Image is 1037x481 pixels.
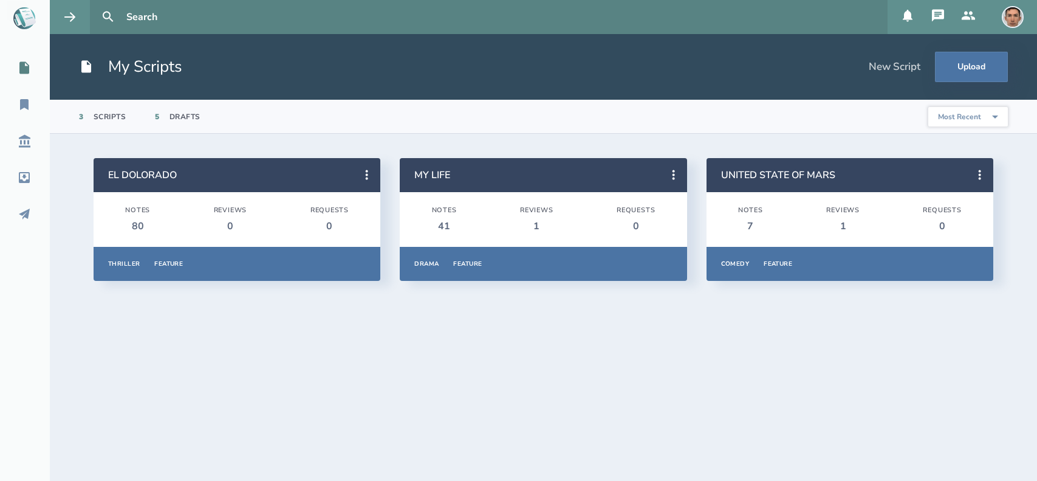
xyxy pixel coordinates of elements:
[214,220,247,233] div: 0
[79,112,84,122] div: 3
[169,112,200,122] div: Drafts
[108,168,177,182] a: EL DOLORADO
[310,220,349,233] div: 0
[617,220,655,233] div: 0
[414,260,439,268] div: Drama
[79,56,182,78] h1: My Scripts
[154,260,183,268] div: Feature
[453,260,482,268] div: Feature
[923,220,961,233] div: 0
[520,206,553,215] div: Reviews
[108,260,140,268] div: Thriller
[125,220,150,233] div: 80
[738,206,763,215] div: Notes
[738,220,763,233] div: 7
[826,206,860,215] div: Reviews
[935,52,1008,82] button: Upload
[923,206,961,215] div: Requests
[764,260,792,268] div: Feature
[869,60,920,74] div: New Script
[432,206,457,215] div: Notes
[826,220,860,233] div: 1
[432,220,457,233] div: 41
[94,112,126,122] div: Scripts
[721,260,750,268] div: Comedy
[214,206,247,215] div: Reviews
[310,206,349,215] div: Requests
[1002,6,1024,28] img: user_1756948650-crop.jpg
[414,168,450,182] a: MY LIFE
[155,112,160,122] div: 5
[125,206,150,215] div: Notes
[520,220,553,233] div: 1
[721,168,835,182] a: UNITED STATE OF MARS
[617,206,655,215] div: Requests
